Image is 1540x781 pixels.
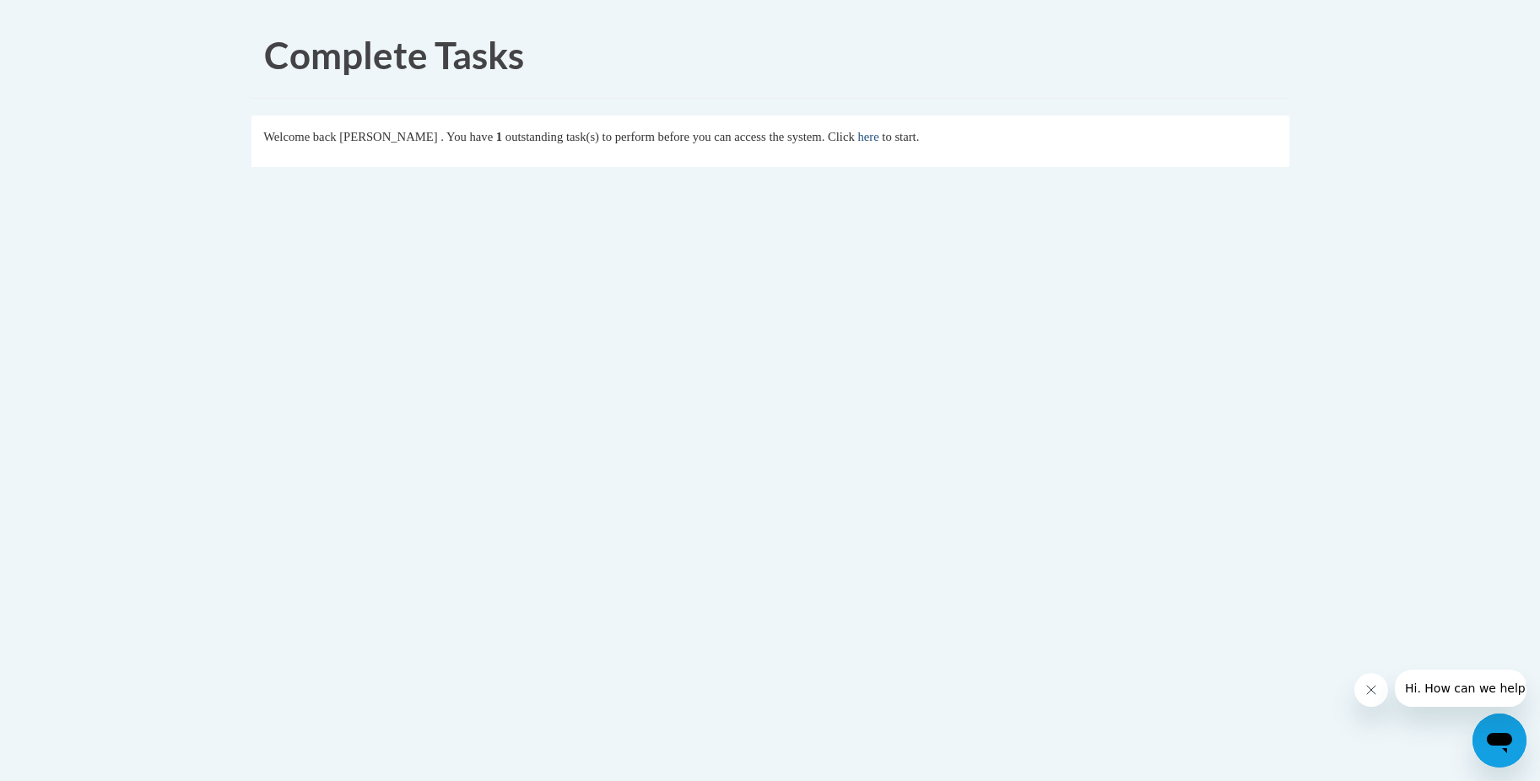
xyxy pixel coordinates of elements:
span: . You have [440,130,493,143]
span: 1 [496,130,502,143]
a: here [857,130,878,143]
span: Complete Tasks [264,33,524,77]
iframe: Close message [1354,673,1388,707]
span: Hi. How can we help? [10,12,137,25]
span: to start. [882,130,919,143]
iframe: Message from company [1395,670,1526,707]
span: outstanding task(s) to perform before you can access the system. Click [505,130,855,143]
iframe: Button to launch messaging window [1472,714,1526,768]
span: Welcome back [263,130,336,143]
span: [PERSON_NAME] [339,130,437,143]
